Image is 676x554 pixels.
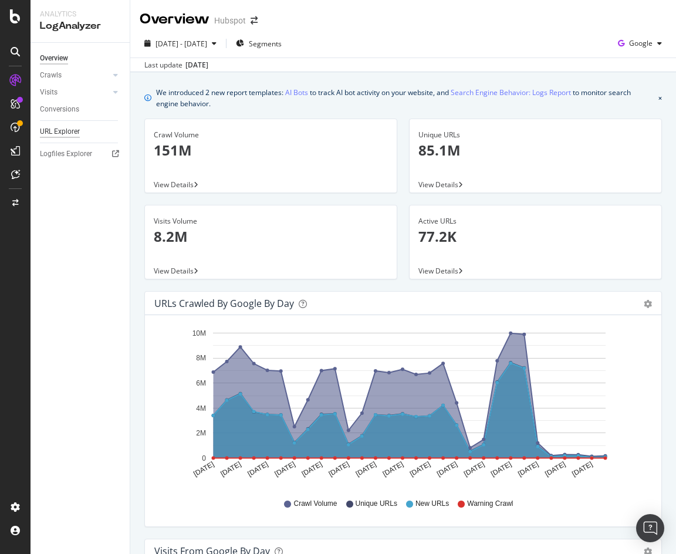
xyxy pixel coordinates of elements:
[40,148,92,160] div: Logfiles Explorer
[156,39,207,49] span: [DATE] - [DATE]
[636,514,664,542] div: Open Intercom Messenger
[144,86,662,109] div: info banner
[327,460,351,478] text: [DATE]
[154,266,194,276] span: View Details
[40,52,121,65] a: Overview
[154,227,388,246] p: 8.2M
[40,19,120,33] div: LogAnalyzer
[140,34,221,53] button: [DATE] - [DATE]
[543,460,567,478] text: [DATE]
[40,148,121,160] a: Logfiles Explorer
[418,266,458,276] span: View Details
[40,86,58,99] div: Visits
[251,16,258,25] div: arrow-right-arrow-left
[144,60,208,70] div: Last update
[462,460,486,478] text: [DATE]
[40,52,68,65] div: Overview
[570,460,594,478] text: [DATE]
[40,9,120,19] div: Analytics
[231,34,286,53] button: Segments
[154,140,388,160] p: 151M
[185,60,208,70] div: [DATE]
[40,126,121,138] a: URL Explorer
[40,103,121,116] a: Conversions
[249,39,282,49] span: Segments
[192,329,206,337] text: 10M
[154,180,194,190] span: View Details
[156,86,654,109] div: We introduced 2 new report templates: to track AI bot activity on your website, and to monitor se...
[451,86,571,99] a: Search Engine Behavior: Logs Report
[40,69,62,82] div: Crawls
[408,460,432,478] text: [DATE]
[613,34,667,53] button: Google
[192,460,215,478] text: [DATE]
[40,69,110,82] a: Crawls
[356,499,397,509] span: Unique URLs
[516,460,540,478] text: [DATE]
[300,460,324,478] text: [DATE]
[196,354,206,363] text: 8M
[435,460,459,478] text: [DATE]
[219,460,242,478] text: [DATE]
[196,404,206,413] text: 4M
[293,499,337,509] span: Crawl Volume
[629,38,653,48] span: Google
[354,460,378,478] text: [DATE]
[246,460,270,478] text: [DATE]
[214,15,246,26] div: Hubspot
[418,130,653,140] div: Unique URLs
[418,140,653,160] p: 85.1M
[467,499,513,509] span: Warning Crawl
[418,180,458,190] span: View Details
[415,499,449,509] span: New URLs
[202,454,206,462] text: 0
[154,325,645,488] svg: A chart.
[140,9,209,29] div: Overview
[655,84,665,112] button: close banner
[40,103,79,116] div: Conversions
[154,298,294,309] div: URLs Crawled by Google by day
[644,300,652,308] div: gear
[40,86,110,99] a: Visits
[418,227,653,246] p: 77.2K
[40,126,80,138] div: URL Explorer
[285,86,308,99] a: AI Bots
[418,216,653,227] div: Active URLs
[273,460,297,478] text: [DATE]
[196,429,206,437] text: 2M
[489,460,513,478] text: [DATE]
[196,379,206,387] text: 6M
[154,130,388,140] div: Crawl Volume
[154,216,388,227] div: Visits Volume
[381,460,405,478] text: [DATE]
